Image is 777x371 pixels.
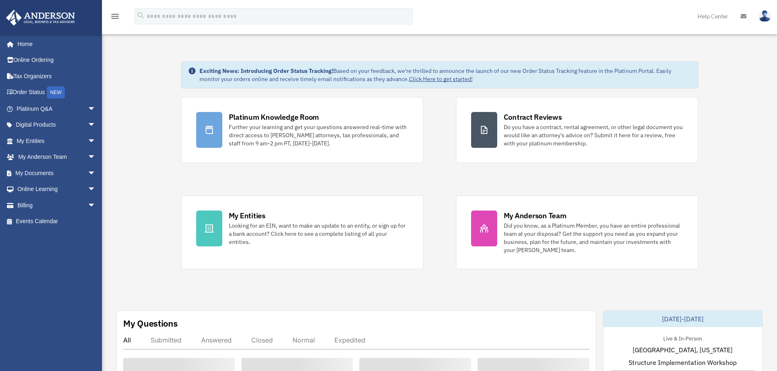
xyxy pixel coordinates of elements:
span: arrow_drop_down [88,181,104,198]
div: Did you know, as a Platinum Member, you have an entire professional team at your disposal? Get th... [504,222,683,254]
a: Platinum Knowledge Room Further your learning and get your questions answered real-time with dire... [181,97,423,163]
div: Answered [201,336,232,344]
div: My Questions [123,317,178,329]
span: arrow_drop_down [88,165,104,182]
div: All [123,336,131,344]
a: Online Learningarrow_drop_down [6,181,108,198]
div: Contract Reviews [504,112,562,122]
div: My Anderson Team [504,211,567,221]
a: Platinum Q&Aarrow_drop_down [6,101,108,117]
div: Expedited [334,336,365,344]
div: Live & In-Person [657,334,708,342]
a: Order StatusNEW [6,84,108,101]
a: Home [6,36,104,52]
a: My Anderson Teamarrow_drop_down [6,149,108,165]
div: Submitted [151,336,182,344]
span: Structure Implementation Workshop [629,358,737,367]
i: menu [110,11,120,21]
a: Billingarrow_drop_down [6,197,108,213]
a: Online Ordering [6,52,108,68]
div: [DATE]-[DATE] [603,311,762,327]
a: My Entitiesarrow_drop_down [6,133,108,149]
div: NEW [47,86,65,99]
div: Closed [251,336,273,344]
img: User Pic [759,10,771,22]
div: My Entities [229,211,266,221]
span: arrow_drop_down [88,149,104,166]
a: Events Calendar [6,213,108,230]
span: [GEOGRAPHIC_DATA], [US_STATE] [633,345,733,355]
span: arrow_drop_down [88,133,104,149]
img: Anderson Advisors Platinum Portal [4,10,77,26]
span: arrow_drop_down [88,101,104,117]
span: arrow_drop_down [88,117,104,134]
strong: Exciting News: Introducing Order Status Tracking! [199,67,333,75]
div: Looking for an EIN, want to make an update to an entity, or sign up for a bank account? Click her... [229,222,408,246]
div: Do you have a contract, rental agreement, or other legal document you would like an attorney's ad... [504,123,683,147]
a: My Entities Looking for an EIN, want to make an update to an entity, or sign up for a bank accoun... [181,195,423,269]
a: Digital Productsarrow_drop_down [6,117,108,133]
a: menu [110,14,120,21]
a: My Documentsarrow_drop_down [6,165,108,181]
div: Normal [292,336,315,344]
a: Contract Reviews Do you have a contract, rental agreement, or other legal document you would like... [456,97,698,163]
div: Based on your feedback, we're thrilled to announce the launch of our new Order Status Tracking fe... [199,67,691,83]
a: Tax Organizers [6,68,108,84]
a: My Anderson Team Did you know, as a Platinum Member, you have an entire professional team at your... [456,195,698,269]
i: search [136,11,145,20]
span: arrow_drop_down [88,197,104,214]
div: Platinum Knowledge Room [229,112,319,122]
a: Click Here to get started! [409,75,473,83]
div: Further your learning and get your questions answered real-time with direct access to [PERSON_NAM... [229,123,408,147]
